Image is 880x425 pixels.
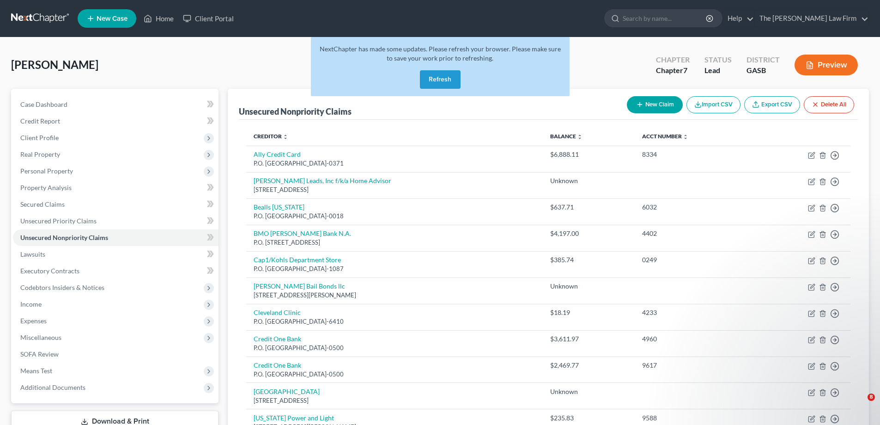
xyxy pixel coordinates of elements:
[704,65,732,76] div: Lead
[550,413,627,423] div: $235.83
[20,167,73,175] span: Personal Property
[686,96,740,113] button: Import CSV
[13,196,218,213] a: Secured Claims
[254,335,301,343] a: Credit One Bank
[20,283,104,291] span: Codebtors Insiders & Notices
[20,317,47,325] span: Expenses
[795,55,858,75] button: Preview
[254,317,535,326] div: P.O. [GEOGRAPHIC_DATA]-6410
[20,100,67,108] span: Case Dashboard
[13,246,218,263] a: Lawsuits
[254,414,334,422] a: [US_STATE] Power and Light
[13,96,218,113] a: Case Dashboard
[623,10,707,27] input: Search by name...
[550,255,627,265] div: $385.74
[20,134,59,142] span: Client Profile
[13,263,218,279] a: Executory Contracts
[254,291,535,300] div: [STREET_ADDRESS][PERSON_NAME]
[550,133,583,140] a: Balance unfold_more
[642,413,746,423] div: 9588
[178,10,238,27] a: Client Portal
[254,370,535,379] div: P.O. [GEOGRAPHIC_DATA]-0500
[13,229,218,246] a: Unsecured Nonpriority Claims
[642,308,746,317] div: 4233
[254,388,320,395] a: [GEOGRAPHIC_DATA]
[550,229,627,238] div: $4,197.00
[642,255,746,265] div: 0249
[254,396,535,405] div: [STREET_ADDRESS]
[550,308,627,317] div: $18.19
[20,200,65,208] span: Secured Claims
[283,134,288,140] i: unfold_more
[254,159,535,168] div: P.O. [GEOGRAPHIC_DATA]-0371
[723,10,754,27] a: Help
[550,203,627,212] div: $637.71
[642,133,688,140] a: Acct Number unfold_more
[254,308,301,316] a: Cleveland Clinic
[420,70,461,89] button: Refresh
[704,55,732,65] div: Status
[13,179,218,196] a: Property Analysis
[13,113,218,129] a: Credit Report
[20,350,59,358] span: SOFA Review
[868,394,875,401] span: 8
[746,55,780,65] div: District
[744,96,800,113] a: Export CSV
[11,58,98,71] span: [PERSON_NAME]
[254,282,345,290] a: [PERSON_NAME] Bail Bonds llc
[254,256,341,264] a: Cap1/Kohls Department Store
[656,65,690,76] div: Chapter
[20,267,79,275] span: Executory Contracts
[20,117,60,125] span: Credit Report
[20,300,42,308] span: Income
[20,184,72,191] span: Property Analysis
[20,250,45,258] span: Lawsuits
[577,134,583,140] i: unfold_more
[97,15,127,22] span: New Case
[746,65,780,76] div: GASB
[254,238,535,247] div: P.O. [STREET_ADDRESS]
[642,203,746,212] div: 6032
[254,177,391,185] a: [PERSON_NAME] Leads, Inc f/k/a Home Advisor
[550,176,627,185] div: Unknown
[254,212,535,221] div: P.O. [GEOGRAPHIC_DATA]-0018
[20,150,60,158] span: Real Property
[550,150,627,159] div: $6,888.11
[254,361,301,369] a: Credit One Bank
[254,344,535,352] div: P.O. [GEOGRAPHIC_DATA]-0500
[254,150,301,158] a: Ally Credit Card
[683,134,688,140] i: unfold_more
[20,217,97,225] span: Unsecured Priority Claims
[320,45,561,62] span: NextChapter has made some updates. Please refresh your browser. Please make sure to save your wor...
[550,282,627,291] div: Unknown
[550,387,627,396] div: Unknown
[656,55,690,65] div: Chapter
[20,367,52,375] span: Means Test
[550,334,627,344] div: $3,611.97
[139,10,178,27] a: Home
[642,150,746,159] div: 8334
[13,346,218,363] a: SOFA Review
[849,394,871,416] iframe: Intercom live chat
[20,234,108,241] span: Unsecured Nonpriority Claims
[642,334,746,344] div: 4960
[755,10,868,27] a: The [PERSON_NAME] Law Firm
[20,383,85,391] span: Additional Documents
[642,229,746,238] div: 4402
[254,133,288,140] a: Creditor unfold_more
[627,96,683,113] button: New Claim
[642,361,746,370] div: 9617
[804,96,854,113] button: Delete All
[550,361,627,370] div: $2,469.77
[254,203,304,211] a: Bealls [US_STATE]
[13,213,218,229] a: Unsecured Priority Claims
[254,265,535,273] div: P.O. [GEOGRAPHIC_DATA]-1087
[683,66,687,74] span: 7
[20,333,61,341] span: Miscellaneous
[239,106,352,117] div: Unsecured Nonpriority Claims
[254,185,535,194] div: [STREET_ADDRESS]
[254,229,351,237] a: BMO [PERSON_NAME] Bank N.A.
